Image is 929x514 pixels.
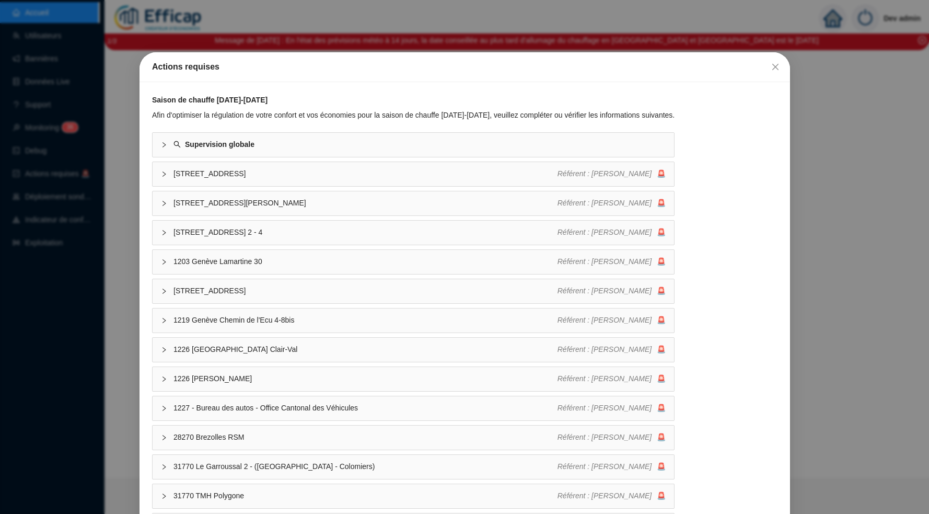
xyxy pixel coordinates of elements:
[153,367,674,391] div: 1226 [PERSON_NAME]Référent : [PERSON_NAME]🚨
[557,373,666,384] div: 🚨
[557,492,652,500] span: Référent : [PERSON_NAME]
[161,405,167,412] span: collapsed
[557,315,666,326] div: 🚨
[173,315,558,326] span: 1219 Genève Chemin de l'Ecu 4-8bis
[557,345,652,353] span: Référent : [PERSON_NAME]
[161,435,167,441] span: collapsed
[557,462,652,471] span: Référent : [PERSON_NAME]
[153,309,674,333] div: 1219 Genève Chemin de l'Ecu 4-8bisRéférent : [PERSON_NAME]🚨
[557,490,666,501] div: 🚨
[173,141,181,148] span: search
[557,227,666,238] div: 🚨
[173,168,558,179] span: [STREET_ADDRESS]
[173,256,558,267] span: 1203 Genève Lamartine 30
[557,199,652,207] span: Référent : [PERSON_NAME]
[557,285,666,296] div: 🚨
[173,227,558,238] span: [STREET_ADDRESS] 2 - 4
[173,403,558,414] span: 1227 - Bureau des autos - Office Cantonal des Véhicules
[173,285,558,296] span: [STREET_ADDRESS]
[153,484,674,508] div: 31770 TMH PolygoneRéférent : [PERSON_NAME]🚨
[557,432,666,443] div: 🚨
[153,455,674,479] div: 31770 Le Garroussal 2 - ([GEOGRAPHIC_DATA] - Colomiers)Référent : [PERSON_NAME]🚨
[557,433,652,441] span: Référent : [PERSON_NAME]
[161,317,167,324] span: collapsed
[153,426,674,450] div: 28270 Brezolles RSMRéférent : [PERSON_NAME]🚨
[173,198,558,209] span: [STREET_ADDRESS][PERSON_NAME]
[557,198,666,209] div: 🚨
[557,344,666,355] div: 🚨
[161,171,167,177] span: collapsed
[557,374,652,383] span: Référent : [PERSON_NAME]
[557,168,666,179] div: 🚨
[152,96,268,104] strong: Saison de chauffe [DATE]-[DATE]
[153,221,674,245] div: [STREET_ADDRESS] 2 - 4Référent : [PERSON_NAME]🚨
[173,344,558,355] span: 1226 [GEOGRAPHIC_DATA] Clair-Val
[557,404,652,412] span: Référent : [PERSON_NAME]
[771,63,779,71] span: close
[161,464,167,470] span: collapsed
[185,140,254,149] strong: Supervision globale
[161,259,167,265] span: collapsed
[557,287,652,295] span: Référent : [PERSON_NAME]
[173,373,558,384] span: 1226 [PERSON_NAME]
[161,493,167,499] span: collapsed
[173,461,558,472] span: 31770 Le Garroussal 2 - ([GEOGRAPHIC_DATA] - Colomiers)
[153,396,674,420] div: 1227 - Bureau des autos - Office Cantonal des VéhiculesRéférent : [PERSON_NAME]🚨
[161,142,167,148] span: collapsed
[153,279,674,303] div: [STREET_ADDRESS]Référent : [PERSON_NAME]🚨
[161,288,167,294] span: collapsed
[557,316,652,324] span: Référent : [PERSON_NAME]
[152,61,777,73] div: Actions requises
[161,347,167,353] span: collapsed
[173,432,558,443] span: 28270 Brezolles RSM
[557,228,652,236] span: Référent : [PERSON_NAME]
[153,133,674,157] div: Supervision globale
[161,200,167,207] span: collapsed
[153,191,674,215] div: [STREET_ADDRESS][PERSON_NAME]Référent : [PERSON_NAME]🚨
[152,110,675,121] div: Afin d'optimiser la régulation de votre confort et vos économies pour la saison de chauffe [DATE]...
[153,338,674,362] div: 1226 [GEOGRAPHIC_DATA] Clair-ValRéférent : [PERSON_NAME]🚨
[557,257,652,266] span: Référent : [PERSON_NAME]
[161,376,167,382] span: collapsed
[173,490,558,501] span: 31770 TMH Polygone
[557,403,666,414] div: 🚨
[153,250,674,274] div: 1203 Genève Lamartine 30Référent : [PERSON_NAME]🚨
[767,63,783,71] span: Fermer
[153,162,674,186] div: [STREET_ADDRESS]Référent : [PERSON_NAME]🚨
[557,256,666,267] div: 🚨
[557,461,666,472] div: 🚨
[767,59,783,75] button: Close
[557,169,652,178] span: Référent : [PERSON_NAME]
[161,230,167,236] span: collapsed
